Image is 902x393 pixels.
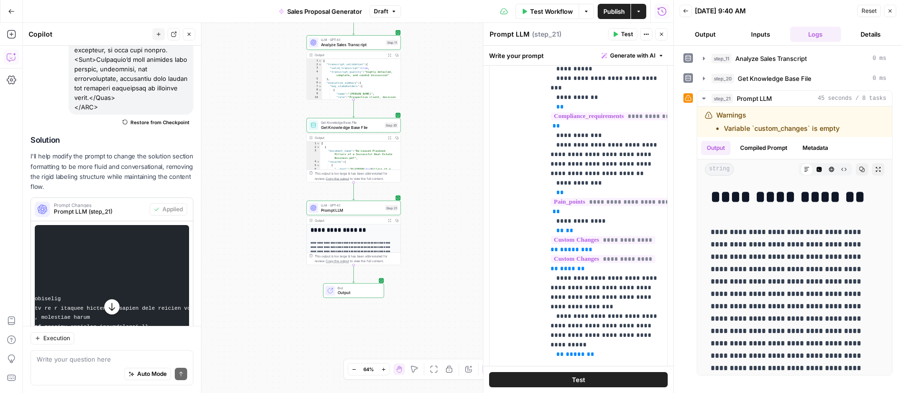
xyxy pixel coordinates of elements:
div: 9 [307,92,322,96]
div: Step 11 [386,40,398,45]
span: step_11 [712,54,732,63]
div: Warnings [716,110,840,133]
div: 8 [307,88,322,92]
span: Toggle code folding, rows 7 through 28 [318,85,321,88]
span: Toggle code folding, rows 4 through 8 [317,160,320,164]
button: Inputs [735,27,786,42]
div: 5 [307,164,320,167]
span: Toggle code folding, rows 1 through 10 [317,142,320,146]
button: Details [845,27,896,42]
textarea: Prompt LLM [490,29,530,39]
span: Toggle code folding, rows 2 through 9 [317,145,320,149]
span: 0 ms [872,54,886,63]
span: ( step_21 ) [532,29,561,39]
button: Test [489,372,668,387]
div: Output [315,218,384,223]
button: Test Workflow [515,4,579,19]
div: EndOutput [306,283,401,298]
div: Step 20 [385,122,398,128]
button: Execution [30,332,74,344]
span: Analyze Sales Transcript [735,54,807,63]
div: This output is too large & has been abbreviated for review. to view the full content. [315,254,398,263]
g: Edge from step_20 to step_21 [353,182,355,200]
div: 3 [307,66,322,70]
span: Publish [603,7,625,16]
span: Copy the output [326,259,349,263]
span: Get Knowledge Base File [738,74,812,83]
button: Compiled Prompt [734,141,793,155]
span: 45 seconds / 8 tasks [818,94,886,103]
span: Reset [862,7,877,15]
div: Output [315,53,384,58]
button: 45 seconds / 8 tasks [697,91,892,106]
span: Get Knowledge Base File [321,124,382,130]
span: Prompt LLM (step_21) [54,207,146,216]
button: Output [680,27,731,42]
span: Draft [374,7,388,16]
span: Applied [162,205,183,214]
div: 6 [307,81,322,85]
button: Generate with AI [598,49,668,62]
div: 3 [307,149,320,160]
button: Reset [857,5,881,17]
button: Auto Mode [124,368,171,380]
span: Execution [43,334,70,343]
div: 45 seconds / 8 tasks [697,107,892,375]
button: 0 ms [697,51,892,66]
div: 7 [307,85,322,88]
span: 64% [363,365,374,373]
p: I'll help modify the prompt to change the solution section formatting to be more fluid and conver... [30,151,193,192]
span: Prompt Changes [54,203,146,207]
div: Output [315,135,384,140]
span: Output [338,290,379,296]
span: Restore from Checkpoint [130,118,190,126]
span: End [338,285,379,290]
span: Prompt LLM [321,207,383,213]
span: Copy the output [326,177,349,180]
g: Edge from step_11 to step_20 [353,100,355,118]
div: Write your prompt [483,46,673,65]
span: Toggle code folding, rows 6 through 32 [318,81,321,85]
span: LLM · GPT-4.1 [321,38,384,42]
div: This output is too large & has been abbreviated for review. to view the full content. [315,171,398,181]
div: 1 [307,59,322,63]
div: 5 [307,77,322,81]
span: Sales Proposal Generator [287,7,362,16]
button: Logs [790,27,842,42]
div: 10 [307,96,322,103]
span: string [705,163,734,176]
span: Test [621,30,633,39]
button: Metadata [797,141,834,155]
div: Step 21 [385,205,398,210]
div: Copilot [29,29,150,39]
span: Prompt LLM [737,94,772,103]
button: 0 ms [697,71,892,86]
span: 0 ms [872,74,886,83]
div: 2 [307,63,322,67]
button: Applied [150,203,187,216]
span: Toggle code folding, rows 5 through 7 [317,164,320,167]
button: Sales Proposal Generator [273,4,368,19]
span: Toggle code folding, rows 8 through 11 [318,88,321,92]
span: Generate with AI [610,51,655,60]
div: 1 [307,142,320,146]
span: Test Workflow [530,7,573,16]
div: LLM · GPT-4.1Analyze Sales TranscriptStep 11Output{ "transcript_validation":{ "valid_transcript":... [306,35,401,99]
button: Test [608,28,637,40]
button: Publish [598,4,631,19]
button: Restore from Checkpoint [119,117,193,128]
button: Output [701,141,731,155]
span: Auto Mode [137,370,167,378]
g: Edge from step_21 to end [353,265,355,283]
span: Toggle code folding, rows 1 through 289 [318,59,321,63]
span: step_21 [712,94,733,103]
div: 2 [307,145,320,149]
span: Toggle code folding, rows 2 through 5 [318,63,321,67]
span: LLM · GPT-4.1 [321,203,383,207]
span: Test [572,375,585,384]
div: 4 [307,70,322,77]
button: Draft [370,5,401,18]
span: Analyze Sales Transcript [321,42,384,48]
g: Edge from start to step_11 [353,17,355,35]
li: Variable `custom_changes` is empty [724,124,840,133]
